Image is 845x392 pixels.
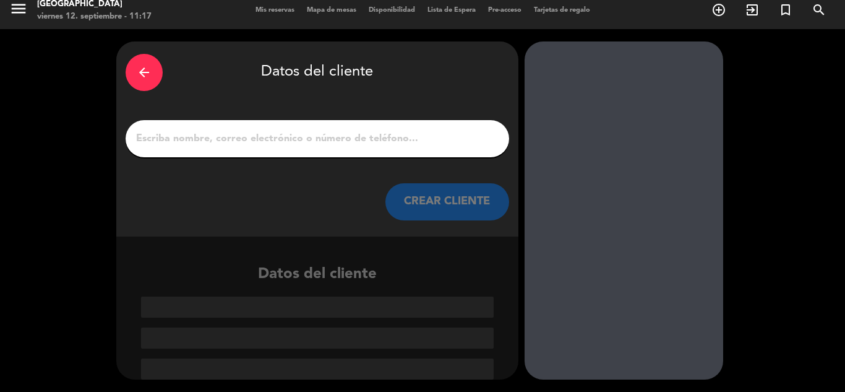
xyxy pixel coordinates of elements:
button: CREAR CLIENTE [385,183,509,220]
span: Mapa de mesas [301,7,362,14]
span: Mis reservas [249,7,301,14]
div: Datos del cliente [126,51,509,94]
div: Datos del cliente [116,263,518,380]
span: Disponibilidad [362,7,421,14]
input: Escriba nombre, correo electrónico o número de teléfono... [135,130,500,147]
span: Lista de Espera [421,7,482,14]
i: turned_in_not [778,2,793,17]
i: search [812,2,826,17]
span: Tarjetas de regalo [528,7,596,14]
span: Pre-acceso [482,7,528,14]
i: exit_to_app [745,2,760,17]
div: viernes 12. septiembre - 11:17 [37,11,152,23]
i: arrow_back [137,65,152,80]
i: add_circle_outline [711,2,726,17]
